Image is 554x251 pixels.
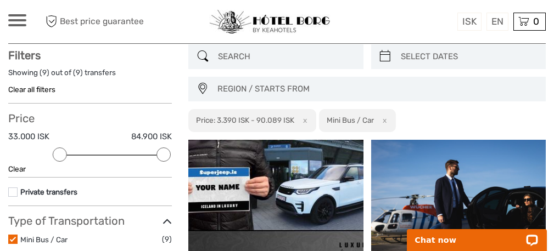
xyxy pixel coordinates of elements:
[162,233,172,246] span: (9)
[8,131,49,142] label: 33.000 ISK
[8,67,172,84] div: Showing ( ) out of ( ) transfers
[214,47,357,66] input: SEARCH
[212,80,540,98] button: REGION / STARTS FROM
[43,13,144,31] span: Best price guarantee
[196,116,294,124] h2: Price: 3.390 ISK - 90.089 ISK
[327,116,374,124] h2: Mini Bus / Car
[8,49,41,62] strong: Filters
[396,47,540,66] input: SELECT DATES
[376,115,390,126] button: x
[209,10,330,34] img: 97-048fac7b-21eb-4351-ac26-83e096b89eb3_logo_small.jpg
[296,115,311,126] button: x
[531,16,541,27] span: 0
[8,85,55,94] a: Clear all filters
[462,16,477,27] span: ISK
[76,67,80,78] label: 9
[42,67,47,78] label: 9
[20,235,68,244] a: Mini Bus / Car
[400,216,554,251] iframe: LiveChat chat widget
[8,214,172,227] h3: Type of Transportation
[20,187,77,196] a: Private transfers
[131,131,172,142] label: 84.900 ISK
[486,13,508,31] div: EN
[8,164,172,174] div: Clear
[8,112,172,125] h3: Price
